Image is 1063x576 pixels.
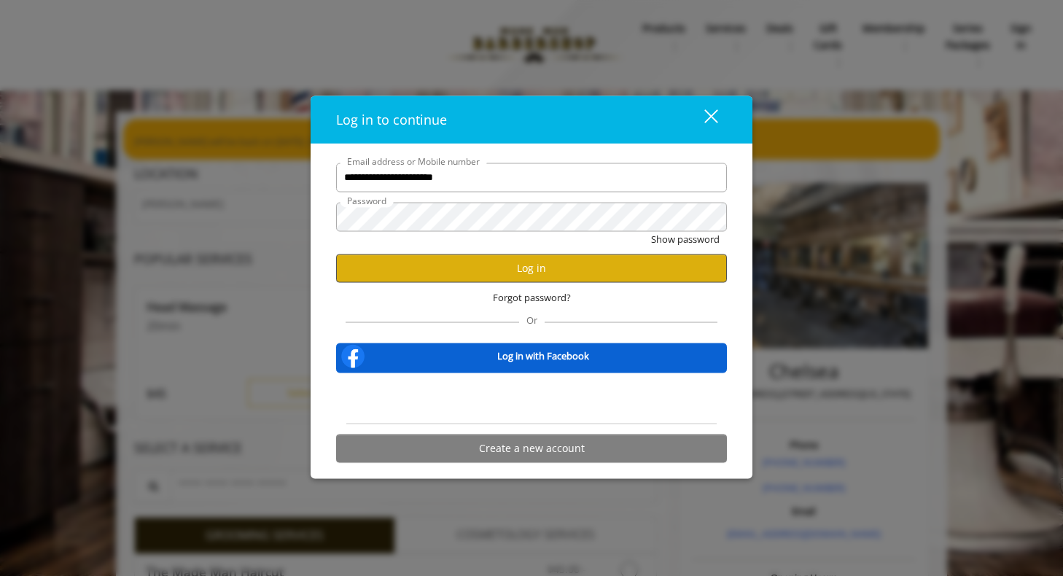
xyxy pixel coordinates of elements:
[336,254,727,282] button: Log in
[338,341,367,370] img: facebook-logo
[445,382,618,414] iframe: Sign in with Google Button
[336,110,447,128] span: Log in to continue
[340,193,394,207] label: Password
[340,154,487,168] label: Email address or Mobile number
[519,313,545,326] span: Or
[688,109,717,131] div: close dialog
[677,104,727,134] button: close dialog
[336,434,727,462] button: Create a new account
[336,163,727,192] input: Email address or Mobile number
[651,231,720,246] button: Show password
[497,349,589,364] b: Log in with Facebook
[336,202,727,231] input: Password
[493,289,571,305] span: Forgot password?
